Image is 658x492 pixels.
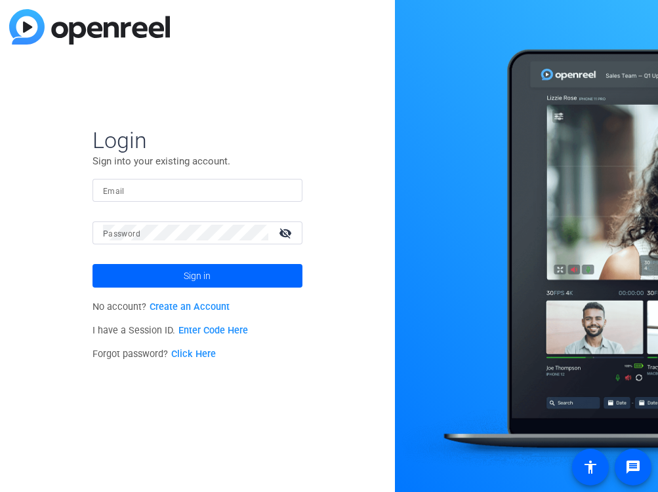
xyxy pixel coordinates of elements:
[583,459,598,475] mat-icon: accessibility
[93,349,216,360] span: Forgot password?
[625,459,641,475] mat-icon: message
[178,325,248,336] a: Enter Code Here
[103,229,140,238] mat-label: Password
[93,154,302,168] p: Sign into your existing account.
[184,259,211,292] span: Sign in
[103,182,292,198] input: Enter Email Address
[171,349,216,360] a: Click Here
[9,9,170,45] img: blue-gradient.svg
[150,301,230,312] a: Create an Account
[271,223,302,242] mat-icon: visibility_off
[93,126,302,154] span: Login
[93,264,302,288] button: Sign in
[103,187,125,196] mat-label: Email
[93,325,248,336] span: I have a Session ID.
[93,301,230,312] span: No account?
